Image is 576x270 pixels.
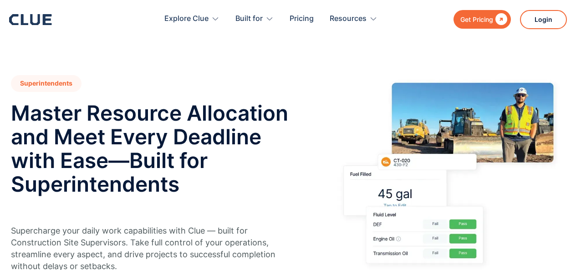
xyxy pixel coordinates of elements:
h1: Superintendents [11,75,82,92]
div: Built for [235,5,274,33]
a: Get Pricing [454,10,511,29]
a: Pricing [290,5,314,33]
div: Explore Clue [164,5,209,33]
div:  [493,14,507,25]
div: Resources [330,5,367,33]
a: Login [520,10,567,29]
div: Resources [330,5,377,33]
div: Get Pricing [460,14,493,25]
div: Explore Clue [164,5,219,33]
h2: Master Resource Allocation and Meet Every Deadline with Ease—Built for Superintendents [11,101,305,196]
div: Built for [235,5,263,33]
